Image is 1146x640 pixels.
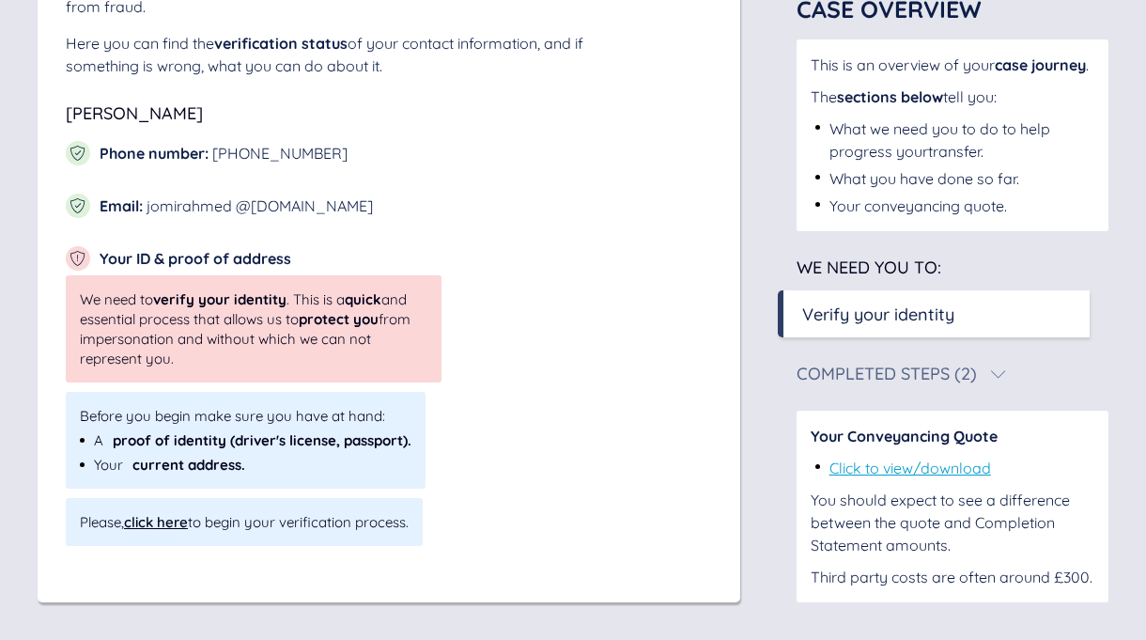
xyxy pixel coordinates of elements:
span: We need you to: [797,257,941,278]
span: proof of identity (driver's license, passport). [113,430,411,450]
span: [PERSON_NAME] [66,102,203,124]
div: You should expect to see a difference between the quote and Completion Statement amounts. [811,489,1094,556]
div: Verify your identity [802,302,954,327]
div: [PHONE_NUMBER] [100,142,348,164]
span: protect you [299,310,379,328]
div: What we need you to do to help progress your transfer . [829,117,1094,163]
span: Your ID & proof of address [100,249,291,268]
span: Please, to begin your verification process. [80,512,409,532]
div: This is an overview of your . [811,54,1094,76]
div: The tell you: [811,86,1094,108]
span: case journey [995,55,1086,74]
span: sections below [837,87,943,106]
a: Click to view/download [829,459,991,477]
span: Before you begin make sure you have at hand: [80,406,411,426]
div: Here you can find the of your contact information, and if something is wrong, what you can do abo... [66,32,629,77]
div: click here [124,513,188,531]
span: Phone number : [100,144,209,163]
span: current address. [132,455,245,475]
div: Your conveyancing quote. [829,195,1007,217]
span: quick [345,290,381,308]
div: What you have done so far. [829,167,1019,190]
span: We need to . This is a and essential process that allows us to from impersonation and without whi... [80,289,427,368]
div: A [80,430,411,450]
span: Email : [100,196,143,215]
span: Your Conveyancing Quote [811,427,998,445]
div: Third party costs are often around £300. [811,566,1094,588]
div: Completed Steps (2) [797,366,977,382]
span: verification status [214,34,348,53]
div: jomirahmed @[DOMAIN_NAME] [100,195,373,217]
span: verify your identity [153,290,286,308]
div: Your [80,455,411,475]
